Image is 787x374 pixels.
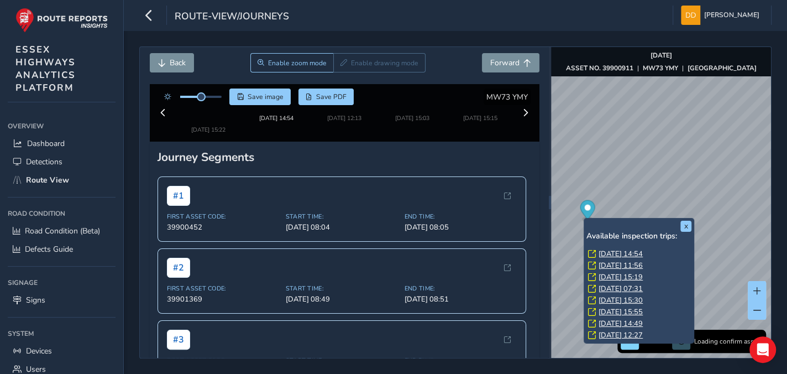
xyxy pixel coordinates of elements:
[268,59,327,67] span: Enable zoom mode
[26,346,52,356] span: Devices
[599,261,643,271] a: [DATE] 11:56
[286,222,398,232] span: [DATE] 08:04
[8,118,116,134] div: Overview
[26,175,69,185] span: Route View
[158,149,532,165] div: Journey Segments
[167,258,190,278] span: # 2
[599,319,643,329] a: [DATE] 14:49
[150,53,194,72] button: Back
[8,205,116,222] div: Road Condition
[15,43,76,94] span: ESSEX HIGHWAYS ANALYTICS PLATFORM
[248,92,284,101] span: Save image
[25,244,73,254] span: Defects Guide
[599,295,643,305] a: [DATE] 15:30
[327,114,361,122] div: [DATE] 12:13
[650,51,672,60] strong: [DATE]
[599,249,643,259] a: [DATE] 14:54
[681,6,700,25] img: diamond-layout
[167,356,279,365] span: First Asset Code:
[175,9,289,25] span: route-view/journeys
[405,212,517,221] span: End Time:
[167,330,190,350] span: # 3
[694,337,763,346] span: Loading confirm assets
[167,294,279,304] span: 39901369
[286,212,398,221] span: Start Time:
[167,222,279,232] span: 39900452
[486,92,528,102] span: MW73 YMY
[316,92,347,101] span: Save PDF
[167,284,279,293] span: First Asset Code:
[250,53,334,72] button: Zoom
[405,284,517,293] span: End Time:
[170,58,186,68] span: Back
[566,64,633,72] strong: ASSET NO. 39900911
[599,284,643,294] a: [DATE] 07:31
[463,114,497,122] div: [DATE] 15:15
[688,64,757,72] strong: [GEOGRAPHIC_DATA]
[167,186,190,206] span: # 1
[599,342,643,352] a: [DATE] 12:19
[286,294,398,304] span: [DATE] 08:49
[15,8,108,33] img: rr logo
[704,6,759,25] span: [PERSON_NAME]
[566,64,757,72] div: | |
[286,284,398,293] span: Start Time:
[298,89,354,105] button: PDF
[599,272,643,282] a: [DATE] 15:19
[586,232,691,241] h6: Available inspection trips:
[599,330,643,340] a: [DATE] 12:27
[599,307,643,317] a: [DATE] 15:55
[405,356,517,365] span: End Time:
[8,274,116,291] div: Signage
[749,336,776,363] div: Open Intercom Messenger
[681,6,763,25] button: [PERSON_NAME]
[490,58,520,68] span: Forward
[643,64,678,72] strong: MW73 YMY
[8,222,116,240] a: Road Condition (Beta)
[167,212,279,221] span: First Asset Code:
[26,157,62,167] span: Detections
[8,325,116,342] div: System
[286,356,398,365] span: Start Time:
[8,134,116,153] a: Dashboard
[8,171,116,189] a: Route View
[8,291,116,309] a: Signs
[8,240,116,258] a: Defects Guide
[405,222,517,232] span: [DATE] 08:05
[27,138,65,149] span: Dashboard
[26,295,45,305] span: Signs
[229,89,291,105] button: Save
[25,226,100,236] span: Road Condition (Beta)
[8,342,116,360] a: Devices
[191,92,222,123] img: Thumbnail frame
[580,200,595,223] div: Map marker
[259,114,293,122] div: [DATE] 14:54
[680,221,691,232] button: x
[191,126,225,134] div: [DATE] 15:22
[395,114,429,122] div: [DATE] 15:03
[482,53,539,72] button: Forward
[8,153,116,171] a: Detections
[405,294,517,304] span: [DATE] 08:51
